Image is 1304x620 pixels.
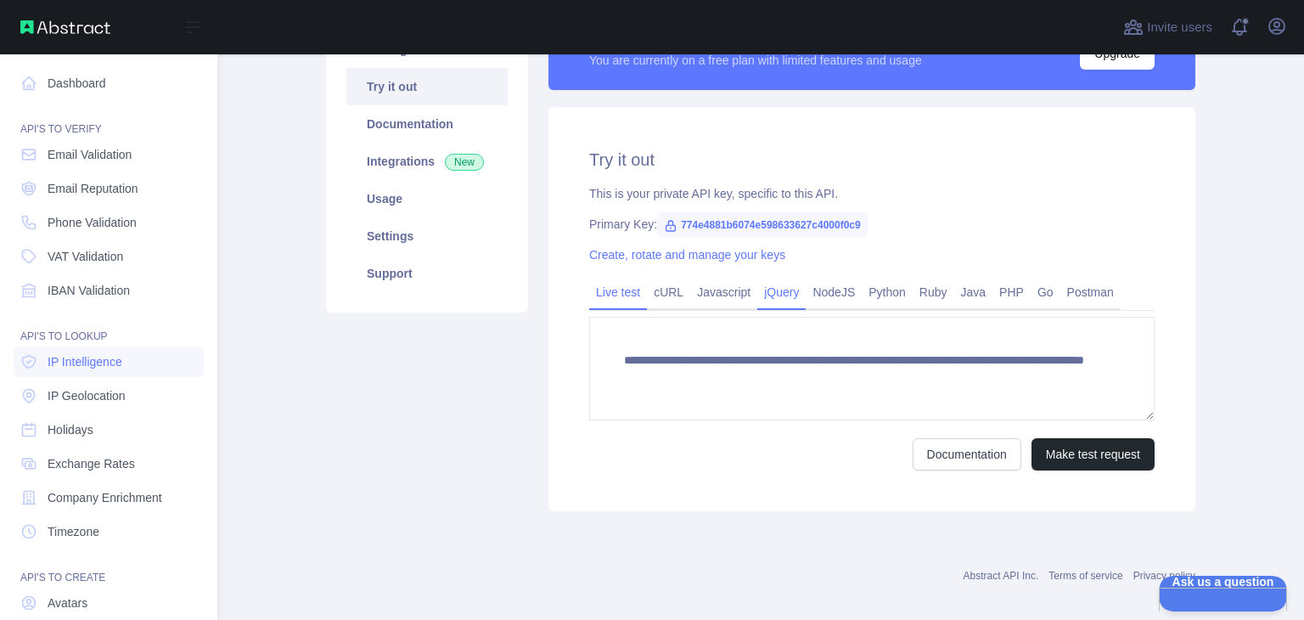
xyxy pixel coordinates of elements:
h2: Try it out [589,148,1155,172]
a: Terms of service [1048,570,1122,582]
div: Primary Key: [589,216,1155,233]
a: Avatars [14,588,204,618]
span: IP Intelligence [48,353,122,370]
a: Live test [589,279,647,306]
span: Exchange Rates [48,455,135,472]
a: NodeJS [806,279,862,306]
a: Documentation [913,438,1021,471]
a: Company Enrichment [14,482,204,513]
span: Timezone [48,523,99,540]
a: Integrations New [346,143,508,180]
a: jQuery [757,279,806,306]
a: Try it out [346,68,508,105]
img: Abstract API [20,20,110,34]
span: Holidays [48,421,93,438]
span: Email Reputation [48,180,138,197]
button: Invite users [1120,14,1216,41]
a: IP Geolocation [14,380,204,411]
span: IBAN Validation [48,282,130,299]
span: 774e4881b6074e598633627c4000f0c9 [657,212,868,238]
a: Ruby [913,279,954,306]
a: VAT Validation [14,241,204,272]
a: Postman [1060,279,1121,306]
a: Usage [346,180,508,217]
a: Documentation [346,105,508,143]
a: Settings [346,217,508,255]
a: Go [1031,279,1060,306]
span: Email Validation [48,146,132,163]
div: API'S TO CREATE [14,550,204,584]
a: Python [862,279,913,306]
a: IBAN Validation [14,275,204,306]
a: cURL [647,279,690,306]
a: Support [346,255,508,292]
a: Dashboard [14,68,204,99]
span: Phone Validation [48,214,137,231]
div: This is your private API key, specific to this API. [589,185,1155,202]
a: Privacy policy [1133,570,1195,582]
a: Exchange Rates [14,448,204,479]
div: API'S TO VERIFY [14,102,204,136]
div: You are currently on a free plan with limited features and usage [589,52,922,69]
a: Holidays [14,414,204,445]
a: Email Validation [14,139,204,170]
span: New [445,154,484,171]
span: Company Enrichment [48,489,162,506]
a: Java [954,279,993,306]
a: IP Intelligence [14,347,204,377]
span: IP Geolocation [48,387,126,404]
span: Avatars [48,595,87,612]
div: API'S TO LOOKUP [14,309,204,343]
a: Javascript [690,279,757,306]
span: VAT Validation [48,248,123,265]
a: Abstract API Inc. [964,570,1039,582]
a: PHP [992,279,1031,306]
span: Invite users [1147,18,1212,37]
a: Phone Validation [14,207,204,238]
a: Email Reputation [14,173,204,204]
iframe: Help Scout Beacon - Open [1159,576,1287,612]
button: Make test request [1031,438,1155,471]
a: Create, rotate and manage your keys [589,248,785,262]
a: Timezone [14,516,204,547]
